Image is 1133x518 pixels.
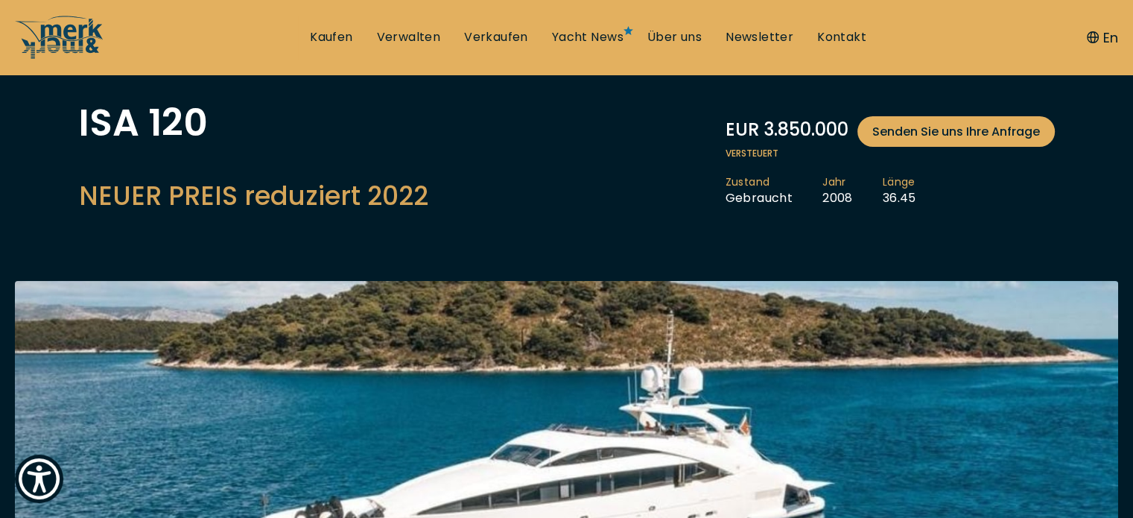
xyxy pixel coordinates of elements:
[817,29,866,45] a: Kontakt
[464,29,528,45] a: Verkaufen
[883,175,946,206] li: 36.45
[552,29,623,45] a: Yacht News
[15,455,63,503] button: Show Accessibility Preferences
[1087,28,1118,48] button: En
[726,116,1055,147] div: EUR 3.850.000
[377,29,441,45] a: Verwalten
[872,122,1040,141] span: Senden Sie uns Ihre Anfrage
[726,147,1055,160] span: Versteuert
[79,104,428,142] h1: ISA 120
[726,175,823,206] li: Gebraucht
[647,29,702,45] a: Über uns
[79,177,428,214] h2: NEUER PREIS reduziert 2022
[822,175,853,190] span: Jahr
[726,29,793,45] a: Newsletter
[726,175,793,190] span: Zustand
[310,29,352,45] a: Kaufen
[883,175,916,190] span: Länge
[822,175,883,206] li: 2008
[857,116,1055,147] a: Senden Sie uns Ihre Anfrage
